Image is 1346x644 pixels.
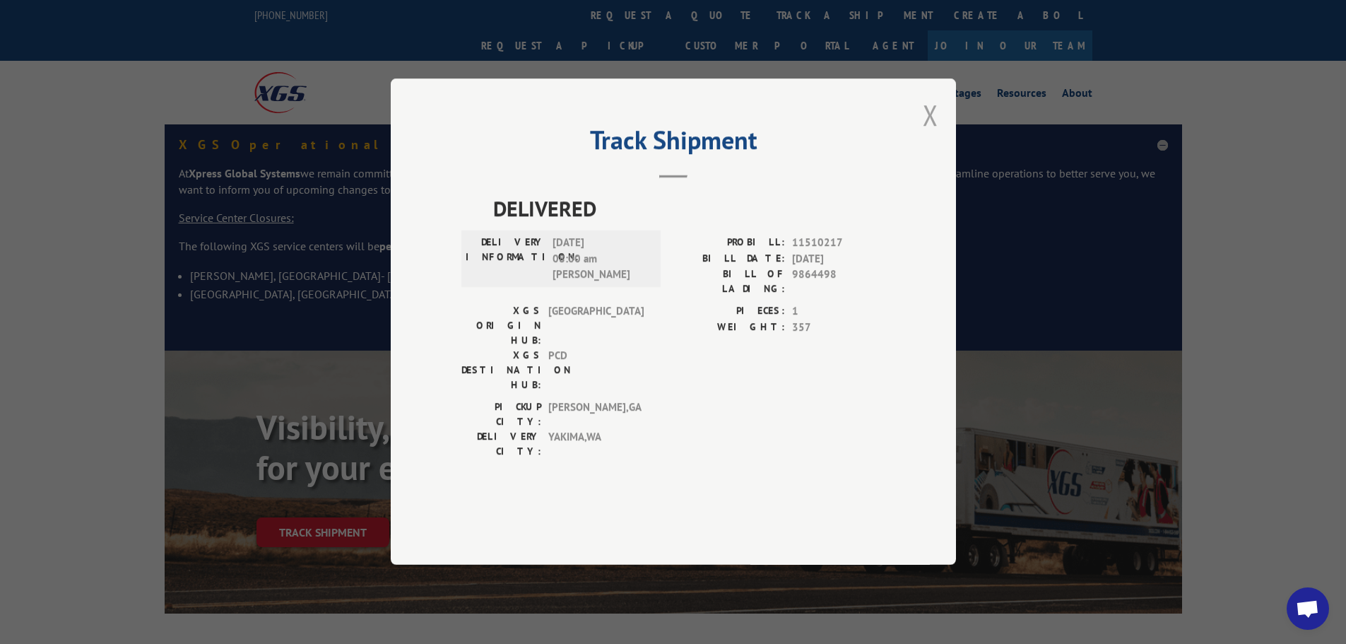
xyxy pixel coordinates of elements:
span: PCD [548,349,644,393]
label: DELIVERY CITY: [461,430,541,459]
span: [GEOGRAPHIC_DATA] [548,304,644,349]
label: PIECES: [673,304,785,320]
label: DELIVERY INFORMATION: [466,235,545,283]
span: [PERSON_NAME] , GA [548,400,644,430]
label: WEIGHT: [673,320,785,336]
h2: Track Shipment [461,130,885,157]
span: [DATE] 08:00 am [PERSON_NAME] [553,235,648,283]
label: XGS DESTINATION HUB: [461,349,541,393]
label: PROBILL: [673,235,785,252]
span: 9864498 [792,267,885,297]
a: Open chat [1287,587,1329,630]
span: DELIVERED [493,193,885,225]
label: BILL DATE: [673,251,785,267]
span: 357 [792,320,885,336]
label: BILL OF LADING: [673,267,785,297]
span: 11510217 [792,235,885,252]
span: [DATE] [792,251,885,267]
span: YAKIMA , WA [548,430,644,459]
label: PICKUP CITY: [461,400,541,430]
span: 1 [792,304,885,320]
label: XGS ORIGIN HUB: [461,304,541,349]
button: Close modal [923,96,938,134]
